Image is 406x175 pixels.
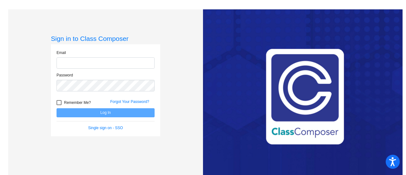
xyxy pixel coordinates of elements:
[51,35,160,42] h3: Sign in to Class Composer
[57,108,155,117] button: Log In
[57,72,73,78] label: Password
[57,50,66,56] label: Email
[110,100,149,104] a: Forgot Your Password?
[64,99,91,106] span: Remember Me?
[88,126,123,130] a: Single sign on - SSO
